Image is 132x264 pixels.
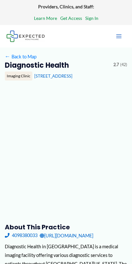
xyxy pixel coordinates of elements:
[120,61,127,69] span: (42)
[60,14,82,22] a: Get Access
[5,54,11,59] span: ←
[85,14,98,22] a: Sign In
[40,231,93,240] a: [URL][DOMAIN_NAME]
[38,4,94,9] strong: Providers, Clinics, and Staff:
[34,14,57,22] a: Learn More
[5,52,37,61] a: ←Back to Map
[5,72,32,81] div: Imaging Clinic
[5,223,128,231] h3: About this practice
[6,30,45,42] img: Expected Healthcare Logo - side, dark font, small
[112,30,126,43] button: Main menu toggle
[5,61,109,70] h2: Diagnostic Health
[113,61,119,69] span: 2.7
[5,231,37,240] a: 4098380033
[34,73,72,79] a: [STREET_ADDRESS]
